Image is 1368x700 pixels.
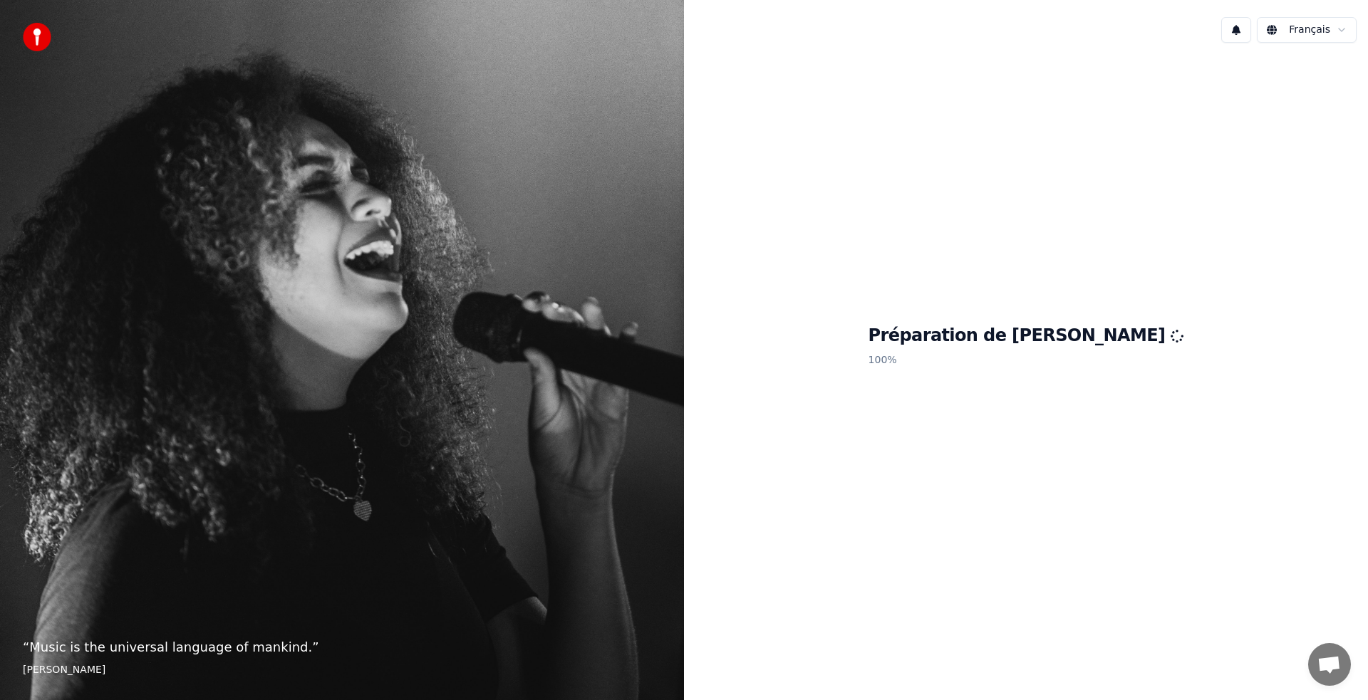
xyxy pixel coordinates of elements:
div: Ouvrir le chat [1308,643,1351,686]
h1: Préparation de [PERSON_NAME] [869,325,1184,348]
footer: [PERSON_NAME] [23,663,661,677]
p: 100 % [869,348,1184,373]
img: youka [23,23,51,51]
p: “ Music is the universal language of mankind. ” [23,637,661,657]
